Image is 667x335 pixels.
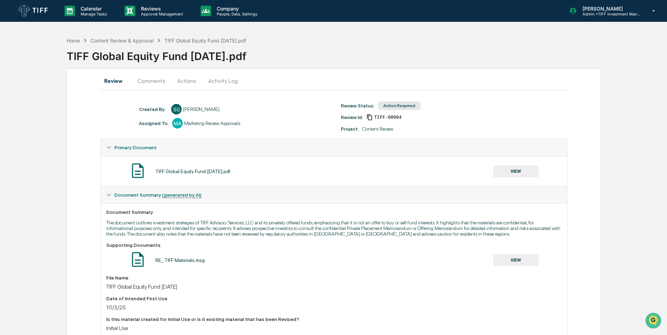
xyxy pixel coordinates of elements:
[101,186,567,203] div: Document Summary (generated by AI)
[155,169,230,174] div: TIFF Global Equity Fund [DATE].pdf
[106,283,561,290] div: TIFF Global Equity Fund [DATE]
[114,192,202,198] span: Document Summary
[7,54,20,66] img: 1746055101610-c473b297-6a78-478c-a979-82029cc54cd1
[114,145,157,150] span: Primary Document
[211,6,261,12] p: Company
[90,38,154,44] div: Content Review & Approval
[106,304,561,311] div: 10/3/25
[164,38,246,44] div: TIFF Global Equity Fund [DATE].pdf
[51,89,56,95] div: 🗄️
[202,72,243,89] button: Activity Log
[139,106,168,112] div: Created By: ‎ ‎
[17,3,50,19] img: logo
[129,251,147,268] img: Document Icon
[577,6,642,12] p: [PERSON_NAME]
[129,162,147,179] img: Document Icon
[183,106,220,112] div: [PERSON_NAME]
[132,72,171,89] button: Comments
[139,120,169,126] div: Assigned To:
[101,139,567,156] div: Primary Document
[75,12,110,17] p: Manage Tasks
[106,325,561,331] div: Initial Use
[101,156,567,186] div: Primary Document
[58,88,87,96] span: Attestations
[493,254,539,266] button: VIEW
[106,275,561,281] div: File Name
[4,99,47,112] a: 🔎Data Lookup
[24,54,115,61] div: Start new chat
[172,118,183,129] div: MA
[211,12,261,17] p: People, Data, Settings
[24,61,89,66] div: We're available if you need us!
[119,56,128,64] button: Start new chat
[135,6,187,12] p: Reviews
[155,257,205,263] div: RE_ TIFF Materials.msg
[106,242,561,248] div: Supporting Documents
[106,296,561,301] div: Date of Intended First Use
[341,114,363,120] div: Review Id:
[7,15,128,26] p: How can we help?
[341,126,359,132] div: Project:
[171,104,182,114] div: SG
[100,72,567,89] div: secondary tabs example
[106,316,561,322] div: Is this material created for Initial Use or is it existing material that has been Revised?
[184,120,240,126] div: Marketing Review Approvals
[577,12,642,17] p: Admin • TIFF Investment Management
[362,126,393,132] div: Content Review
[374,114,402,120] span: 322875d0-296a-4303-8be5-c8e28a02b0b1
[171,72,202,89] button: Actions
[7,103,13,108] div: 🔎
[106,209,561,215] div: Document Summary
[4,86,48,98] a: 🖐️Preclearance
[14,102,44,109] span: Data Lookup
[48,86,90,98] a: 🗄️Attestations
[49,119,85,124] a: Powered byPylon
[645,312,663,331] iframe: Open customer support
[75,6,110,12] p: Calendar
[493,165,539,177] button: VIEW
[67,44,667,63] div: TIFF Global Equity Fund [DATE].pdf
[106,220,561,237] p: The document outlines investment strategies of TIFF Advisory Services, LLC and its privately offe...
[100,72,132,89] button: Review
[135,12,187,17] p: Approval Management
[378,101,420,110] div: Action Required
[7,89,13,95] div: 🖐️
[70,119,85,124] span: Pylon
[162,192,202,198] u: (generated by AI)
[67,38,80,44] div: Home
[341,103,375,109] div: Review Status:
[14,88,45,96] span: Preclearance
